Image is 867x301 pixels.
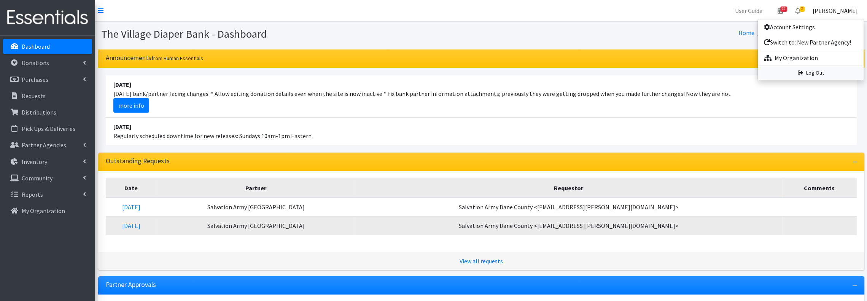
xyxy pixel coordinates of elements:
[22,141,66,149] p: Partner Agencies
[101,27,479,41] h1: The Village Diaper Bank - Dashboard
[3,5,92,30] img: HumanEssentials
[113,81,131,88] strong: [DATE]
[22,207,65,215] p: My Organization
[807,3,864,18] a: [PERSON_NAME]
[3,170,92,186] a: Community
[3,105,92,120] a: Distributions
[106,118,857,145] li: Regularly scheduled downtime for new releases: Sundays 10am-1pm Eastern.
[22,59,49,67] p: Donations
[22,125,75,132] p: Pick Ups & Deliveries
[122,222,140,229] a: [DATE]
[106,178,157,197] th: Date
[355,197,782,217] td: Salvation Army Dane County <[EMAIL_ADDRESS][PERSON_NAME][DOMAIN_NAME]>
[3,187,92,202] a: Reports
[738,29,754,37] a: Home
[782,178,857,197] th: Comments
[113,98,149,113] a: more info
[729,3,768,18] a: User Guide
[22,76,48,83] p: Purchases
[772,3,789,18] a: 12
[3,203,92,218] a: My Organization
[754,27,791,38] li: Dashboard
[22,92,46,100] p: Requests
[460,257,503,265] a: View all requests
[3,39,92,54] a: Dashboard
[3,154,92,169] a: Inventory
[106,157,170,165] h3: Outstanding Requests
[3,88,92,104] a: Requests
[157,178,355,197] th: Partner
[122,203,140,211] a: [DATE]
[22,108,56,116] p: Distributions
[3,121,92,136] a: Pick Ups & Deliveries
[3,137,92,153] a: Partner Agencies
[355,178,782,197] th: Requestor
[3,55,92,70] a: Donations
[106,75,857,118] li: [DATE] bank/partner facing changes: * Allow editing donation details even when the site is now in...
[789,3,807,18] a: 2
[800,6,805,12] span: 2
[157,216,355,235] td: Salvation Army [GEOGRAPHIC_DATA]
[22,191,43,198] p: Reports
[355,216,782,235] td: Salvation Army Dane County <[EMAIL_ADDRESS][PERSON_NAME][DOMAIN_NAME]>
[113,123,131,131] strong: [DATE]
[758,50,864,65] a: My Organization
[106,54,203,62] h3: Announcements
[758,19,864,35] a: Account Settings
[3,72,92,87] a: Purchases
[106,281,156,289] h3: Partner Approvals
[22,43,50,50] p: Dashboard
[758,66,864,80] a: Log Out
[22,174,52,182] p: Community
[157,197,355,217] td: Salvation Army [GEOGRAPHIC_DATA]
[151,55,203,62] small: from Human Essentials
[780,6,787,12] span: 12
[758,35,864,50] a: Switch to: New Partner Agency!
[22,158,47,166] p: Inventory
